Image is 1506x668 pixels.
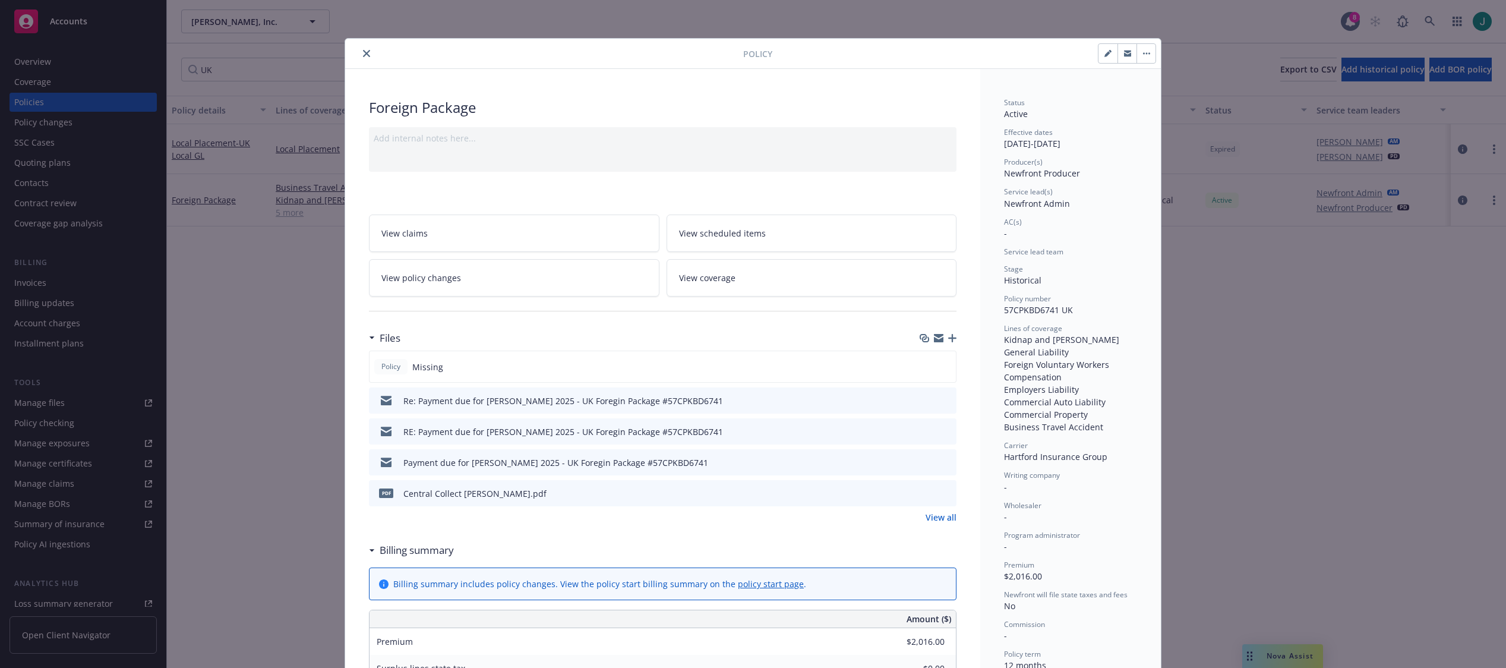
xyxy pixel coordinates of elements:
div: Employers Liability [1004,383,1137,396]
span: Policy number [1004,294,1051,304]
span: Amount ($) [907,613,951,625]
button: download file [922,487,932,500]
div: Foreign Voluntary Workers Compensation [1004,358,1137,383]
span: Newfront Producer [1004,168,1080,179]
a: View claims [369,215,659,252]
h3: Billing summary [380,543,454,558]
div: Foreign Package [369,97,956,118]
button: preview file [941,426,952,438]
div: [DATE] - [DATE] [1004,127,1137,150]
button: close [359,46,374,61]
span: Active [1004,108,1028,119]
span: - [1004,630,1007,641]
span: Service lead(s) [1004,187,1053,197]
span: Carrier [1004,440,1028,450]
button: preview file [941,456,952,469]
button: preview file [941,395,952,407]
span: pdf [379,489,393,497]
span: - [1004,511,1007,522]
button: preview file [941,487,952,500]
input: 0.00 [874,633,952,651]
div: Commercial Auto Liability [1004,396,1137,408]
span: AC(s) [1004,217,1022,227]
div: Re: Payment due for [PERSON_NAME] 2025 - UK Foregin Package #57CPKBD6741 [403,395,723,407]
span: Newfront will file state taxes and fees [1004,590,1128,600]
h3: Files [380,330,400,346]
span: Producer(s) [1004,157,1043,167]
span: Service lead team [1004,247,1063,257]
span: Missing [412,361,443,373]
div: Add internal notes here... [374,132,952,144]
div: RE: Payment due for [PERSON_NAME] 2025 - UK Foregin Package #57CPKBD6741 [403,426,723,438]
span: Lines of coverage [1004,323,1062,333]
span: 57CPKBD6741 UK [1004,304,1073,316]
button: download file [922,456,932,469]
div: Files [369,330,400,346]
span: Writing company [1004,470,1060,480]
div: Business Travel Accident [1004,421,1137,433]
span: Policy term [1004,649,1041,659]
div: Billing summary [369,543,454,558]
a: View policy changes [369,259,659,297]
span: View policy changes [381,272,461,284]
div: Kidnap and [PERSON_NAME] [1004,333,1137,346]
div: General Liability [1004,346,1137,358]
span: View scheduled items [679,227,766,240]
span: Status [1004,97,1025,108]
span: Program administrator [1004,530,1080,540]
span: Policy [379,361,403,372]
span: No [1004,600,1015,612]
a: policy start page [738,578,804,590]
div: Commercial Property [1004,408,1137,421]
span: - [1004,228,1007,239]
span: Premium [1004,560,1034,570]
div: Central Collect [PERSON_NAME].pdf [403,487,547,500]
div: Payment due for [PERSON_NAME] 2025 - UK Foregin Package #57CPKBD6741 [403,456,708,469]
a: View scheduled items [667,215,957,252]
span: Policy [743,48,772,60]
span: Stage [1004,264,1023,274]
span: View coverage [679,272,735,284]
span: - [1004,541,1007,552]
span: Historical [1004,275,1041,286]
span: Effective dates [1004,127,1053,137]
button: download file [922,395,932,407]
span: Newfront Admin [1004,198,1070,209]
span: Commission [1004,619,1045,629]
span: $2,016.00 [1004,571,1042,582]
span: Wholesaler [1004,500,1041,511]
span: - [1004,481,1007,493]
span: Hartford Insurance Group [1004,451,1107,462]
button: download file [922,426,932,438]
a: View coverage [667,259,957,297]
div: Billing summary includes policy changes. View the policy start billing summary on the . [393,578,806,590]
span: View claims [381,227,428,240]
span: Premium [377,636,413,647]
a: View all [926,511,956,524]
